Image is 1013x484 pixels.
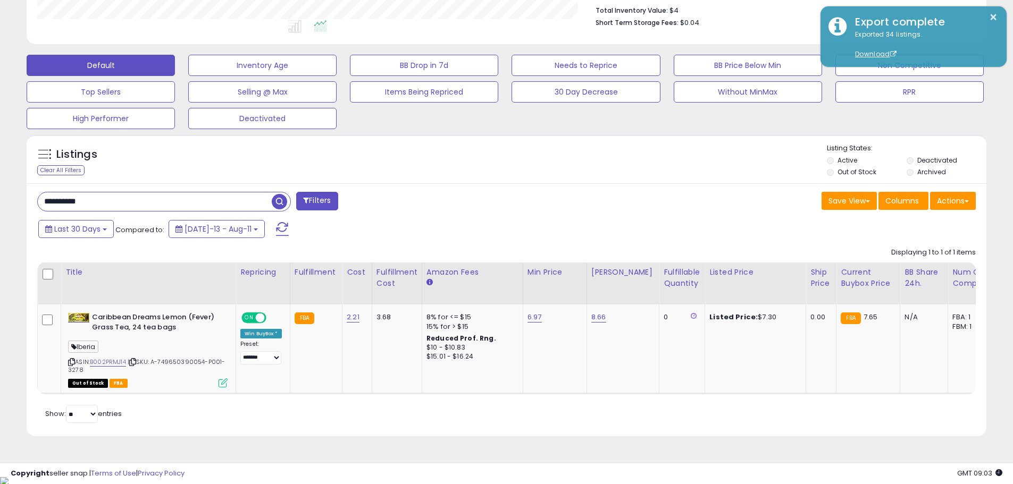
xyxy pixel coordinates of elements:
div: Fulfillment [295,267,338,278]
div: 0 [664,312,697,322]
button: [DATE]-13 - Aug-11 [169,220,265,238]
div: Preset: [240,341,282,364]
label: Deactivated [917,156,957,165]
button: Last 30 Days [38,220,114,238]
button: Selling @ Max [188,81,337,103]
label: Archived [917,167,946,176]
div: $15.01 - $16.24 [426,352,515,361]
b: Listed Price: [709,312,758,322]
div: Clear All Filters [37,165,85,175]
div: Export complete [847,14,999,30]
span: [DATE]-13 - Aug-11 [185,224,252,234]
button: Without MinMax [674,81,822,103]
b: Caribbean Dreams Lemon (Fever) Grass Tea, 24 tea bags [92,312,221,335]
div: Exported 34 listings. [847,30,999,60]
div: FBA: 1 [952,312,987,322]
button: BB Drop in 7d [350,55,498,76]
span: Show: entries [45,409,122,419]
span: Iberia [68,341,98,353]
div: Repricing [240,267,286,278]
div: Win BuyBox * [240,329,282,338]
h5: Listings [56,147,97,162]
div: FBM: 1 [952,322,987,332]
a: 8.66 [591,312,606,322]
div: 0.00 [810,312,828,322]
div: ASIN: [68,312,228,386]
button: BB Price Below Min [674,55,822,76]
button: Columns [878,192,928,210]
small: Amazon Fees. [426,278,433,287]
button: RPR [835,81,984,103]
span: Compared to: [115,225,164,235]
img: 41tB3ZPeLPL._SL40_.jpg [68,313,89,322]
span: ON [242,313,256,322]
div: $10 - $10.83 [426,343,515,352]
div: Current Buybox Price [841,267,895,289]
span: $0.04 [680,18,699,28]
div: Ship Price [810,267,832,289]
div: Amazon Fees [426,267,518,278]
div: Num of Comp. [952,267,991,289]
a: Download [855,49,897,58]
div: Listed Price [709,267,801,278]
div: 8% for <= $15 [426,312,515,322]
button: Actions [930,192,976,210]
span: 2025-09-11 09:03 GMT [957,468,1002,478]
button: High Performer [27,108,175,129]
span: OFF [265,313,282,322]
div: [PERSON_NAME] [591,267,655,278]
button: Save View [822,192,877,210]
strong: Copyright [11,468,49,478]
button: Default [27,55,175,76]
div: Fulfillment Cost [376,267,417,289]
div: 15% for > $15 [426,322,515,332]
div: Cost [347,267,367,278]
span: FBA [110,379,128,388]
button: × [989,11,998,24]
a: 6.97 [528,312,542,322]
li: $4 [596,3,968,16]
div: Displaying 1 to 1 of 1 items [891,248,976,258]
div: $7.30 [709,312,798,322]
div: Title [65,267,231,278]
button: Needs to Reprice [512,55,660,76]
button: Inventory Age [188,55,337,76]
a: 2.21 [347,312,359,322]
button: Items Being Repriced [350,81,498,103]
button: 30 Day Decrease [512,81,660,103]
span: | SKU: A-749650390054-P001-3278 [68,358,225,373]
label: Out of Stock [838,167,876,176]
small: FBA [841,312,860,324]
span: All listings that are currently out of stock and unavailable for purchase on Amazon [68,379,108,388]
button: Deactivated [188,108,337,129]
div: 3.68 [376,312,414,322]
a: Terms of Use [91,468,136,478]
span: Last 30 Days [54,224,101,234]
b: Reduced Prof. Rng. [426,334,496,343]
div: BB Share 24h. [905,267,943,289]
b: Short Term Storage Fees: [596,18,679,27]
b: Total Inventory Value: [596,6,668,15]
small: FBA [295,312,314,324]
a: B002PRMJ14 [90,358,126,367]
button: Filters [296,192,338,210]
p: Listing States: [827,143,986,154]
a: Privacy Policy [138,468,185,478]
span: Columns [885,196,919,206]
button: Top Sellers [27,81,175,103]
label: Active [838,156,857,165]
div: Fulfillable Quantity [664,267,700,289]
span: 7.65 [864,312,878,322]
div: Min Price [528,267,582,278]
div: N/A [905,312,940,322]
div: seller snap | | [11,469,185,479]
